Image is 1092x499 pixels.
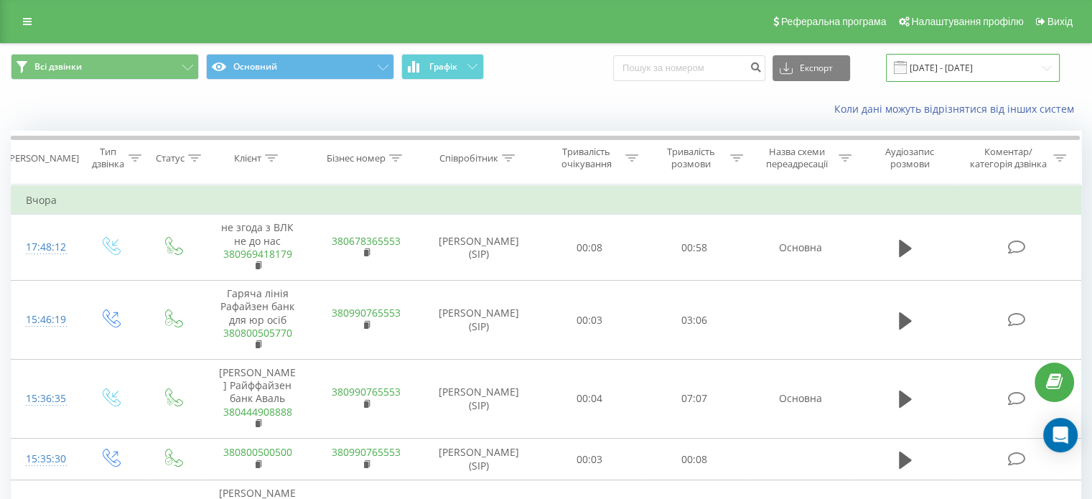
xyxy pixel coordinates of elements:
a: 380444908888 [223,405,292,419]
a: 380678365553 [332,234,401,248]
div: 15:36:35 [26,385,64,413]
div: 17:48:12 [26,233,64,261]
button: Основний [206,54,394,80]
a: 380800500500 [223,445,292,459]
div: Open Intercom Messenger [1043,418,1078,452]
a: 380969418179 [223,247,292,261]
a: 380990765553 [332,385,401,398]
div: Коментар/категорія дзвінка [966,146,1050,170]
a: 380800505770 [223,326,292,340]
td: 03:06 [642,281,746,360]
td: 00:04 [538,360,642,439]
span: Реферальна програма [781,16,887,27]
td: 00:03 [538,281,642,360]
td: [PERSON_NAME] (SIP) [421,281,538,360]
td: Вчора [11,186,1081,215]
td: [PERSON_NAME] Райффайзен банк Аваль [203,360,312,439]
td: 00:08 [538,215,642,281]
div: Статус [156,152,185,164]
td: не згода з ВЛК не до нас [203,215,312,281]
div: Тривалість розмови [655,146,727,170]
td: Гаряча лінія Рафайзен банк для юр осіб [203,281,312,360]
a: 380990765553 [332,445,401,459]
td: Основна [746,360,854,439]
div: Назва схеми переадресації [760,146,835,170]
button: Графік [401,54,484,80]
div: Тривалість очікування [551,146,622,170]
td: 00:08 [642,439,746,480]
input: Пошук за номером [613,55,765,81]
div: Клієнт [234,152,261,164]
div: [PERSON_NAME] [6,152,79,164]
span: Вихід [1047,16,1073,27]
div: Бізнес номер [327,152,386,164]
span: Налаштування профілю [911,16,1023,27]
button: Всі дзвінки [11,54,199,80]
a: Коли дані можуть відрізнятися вiд інших систем [834,102,1081,116]
td: [PERSON_NAME] (SIP) [421,360,538,439]
button: Експорт [773,55,850,81]
td: Основна [746,215,854,281]
div: Аудіозапис розмови [868,146,952,170]
div: 15:46:19 [26,306,64,334]
div: Співробітник [439,152,498,164]
td: 00:03 [538,439,642,480]
div: 15:35:30 [26,445,64,473]
div: Тип дзвінка [90,146,124,170]
a: 380990765553 [332,306,401,320]
td: 07:07 [642,360,746,439]
td: [PERSON_NAME] (SIP) [421,439,538,480]
span: Всі дзвінки [34,61,82,73]
span: Графік [429,62,457,72]
td: [PERSON_NAME] (SIP) [421,215,538,281]
td: 00:58 [642,215,746,281]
